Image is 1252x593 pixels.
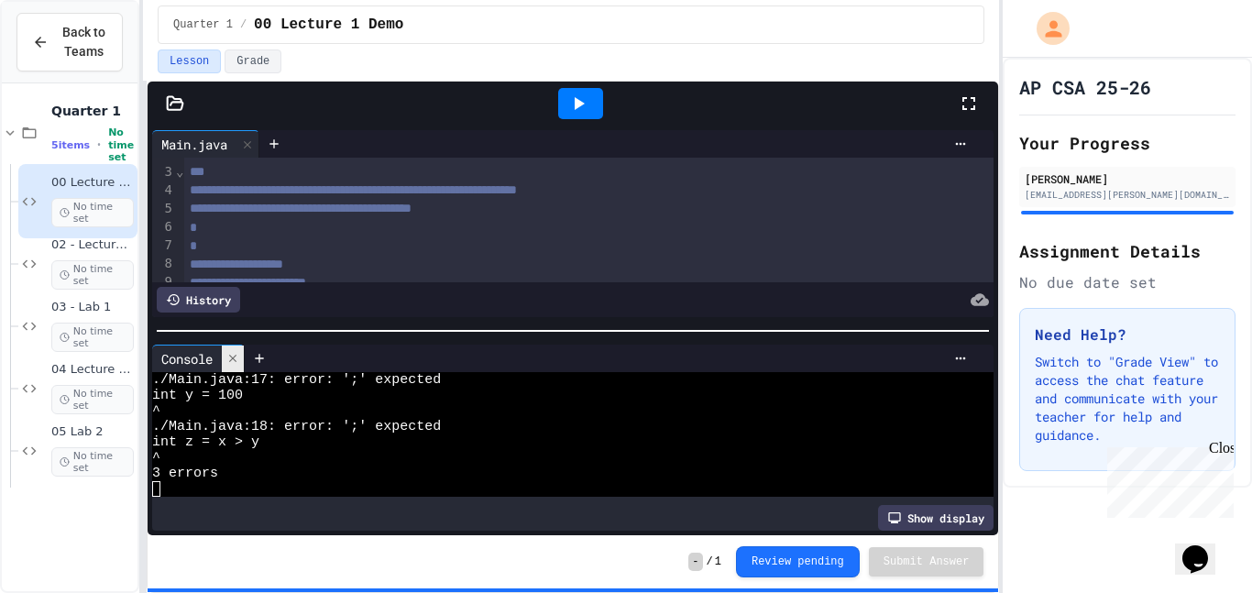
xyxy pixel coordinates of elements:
div: History [157,287,240,313]
span: No time set [108,126,134,163]
div: 4 [152,181,175,200]
span: 03 - Lab 1 [51,300,134,315]
span: 1 [715,555,721,569]
span: No time set [51,447,134,477]
h3: Need Help? [1035,324,1220,346]
span: 5 items [51,139,90,151]
span: • [97,137,101,152]
span: 00 Lecture 1 Demo [254,14,403,36]
span: int y = 100 [152,388,243,403]
span: - [688,553,702,571]
span: No time set [51,323,134,352]
button: Review pending [736,546,860,577]
span: Quarter 1 [51,103,134,119]
span: / [240,17,247,32]
div: Show display [878,505,994,531]
div: Chat with us now!Close [7,7,126,116]
span: No time set [51,198,134,227]
div: 5 [152,200,175,218]
div: 7 [152,236,175,255]
h1: AP CSA 25-26 [1019,74,1151,100]
button: Submit Answer [869,547,984,577]
iframe: chat widget [1100,440,1234,518]
div: 6 [152,218,175,236]
button: Back to Teams [16,13,123,71]
h2: Assignment Details [1019,238,1236,264]
span: 04 Lecture 2 Notes [51,362,134,378]
span: No time set [51,260,134,290]
div: Console [152,345,245,372]
span: ./Main.java:17: error: ';' expected [152,372,441,388]
div: Main.java [152,130,259,158]
span: 00 Lecture 1 Demo [51,175,134,191]
div: [PERSON_NAME] [1025,170,1230,187]
p: Switch to "Grade View" to access the chat feature and communicate with your teacher for help and ... [1035,353,1220,445]
span: Back to Teams [60,23,107,61]
span: int z = x > y [152,434,259,450]
span: No time set [51,385,134,414]
span: 3 errors [152,466,218,481]
div: [EMAIL_ADDRESS][PERSON_NAME][DOMAIN_NAME] [1025,188,1230,202]
iframe: chat widget [1175,520,1234,575]
div: Main.java [152,135,236,154]
button: Grade [225,49,281,73]
div: 3 [152,163,175,181]
span: Quarter 1 [173,17,233,32]
span: ./Main.java:18: error: ';' expected [152,419,441,434]
div: 9 [152,273,175,291]
span: Fold line [175,164,184,179]
span: 05 Lab 2 [51,424,134,440]
span: Submit Answer [884,555,970,569]
span: 02 - Lecture 1 Problem 2 [51,237,134,253]
span: ^ [152,450,160,466]
button: Lesson [158,49,221,73]
div: 8 [152,255,175,273]
div: My Account [1017,7,1074,49]
span: / [707,555,713,569]
div: Console [152,349,222,368]
div: No due date set [1019,271,1236,293]
span: ^ [152,403,160,419]
h2: Your Progress [1019,130,1236,156]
